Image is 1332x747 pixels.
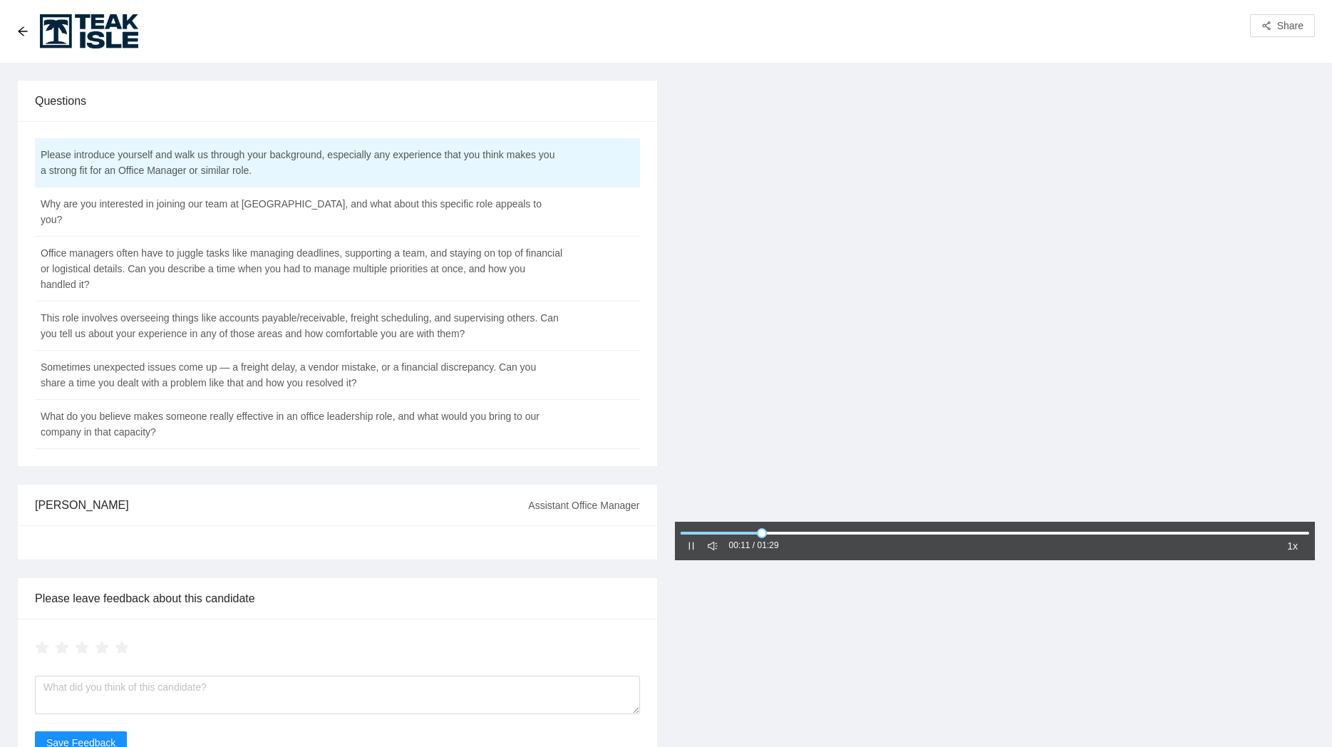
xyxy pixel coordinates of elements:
[40,14,138,48] img: Teak Isle
[55,641,69,655] span: star
[686,541,696,551] span: pause
[1277,18,1303,34] span: Share
[35,485,528,525] div: [PERSON_NAME]
[35,81,640,121] div: Questions
[1261,21,1271,32] span: share-alt
[35,578,640,619] div: Please leave feedback about this candidate
[729,539,779,552] div: 00:11 / 01:29
[1250,14,1315,37] button: share-altShare
[17,26,29,37] span: arrow-left
[1287,538,1298,554] span: 1x
[35,237,569,302] td: Office managers often have to juggle tasks like managing deadlines, supporting a team, and stayin...
[17,26,29,38] div: Back
[35,400,569,449] td: What do you believe makes someone really effective in an office leadership role, and what would y...
[35,641,49,655] span: star
[115,641,129,655] span: star
[708,541,718,551] span: sound
[35,187,569,237] td: Why are you interested in joining our team at [GEOGRAPHIC_DATA], and what about this specific rol...
[95,641,109,655] span: star
[528,486,639,525] div: Assistant Office Manager
[35,138,569,187] td: Please introduce yourself and walk us through your background, especially any experience that you...
[35,351,569,400] td: Sometimes unexpected issues come up — a freight delay, a vendor mistake, or a financial discrepan...
[35,302,569,351] td: This role involves overseeing things like accounts payable/receivable, freight scheduling, and su...
[75,641,89,655] span: star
